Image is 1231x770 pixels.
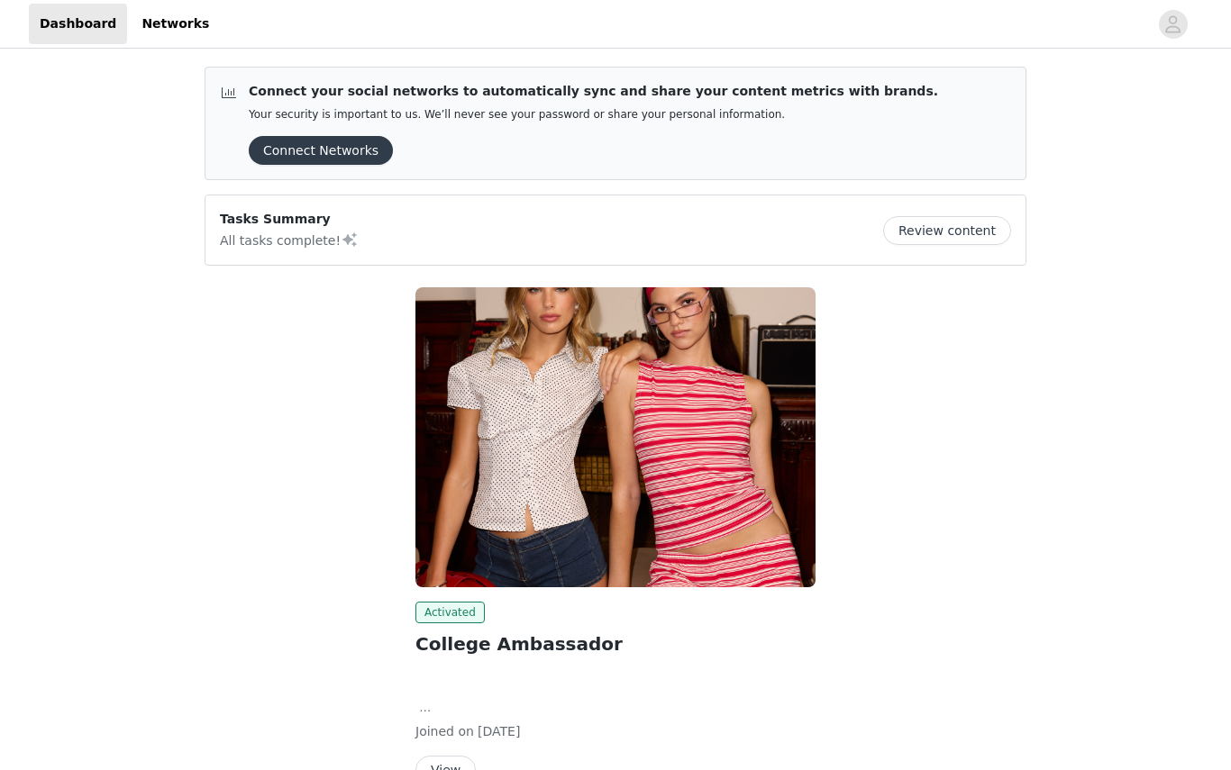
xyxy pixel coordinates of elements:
span: Activated [415,602,485,623]
p: All tasks complete! [220,229,359,250]
img: Edikted [415,287,816,587]
div: avatar [1164,10,1181,39]
button: Review content [883,216,1011,245]
p: Your security is important to us. We’ll never see your password or share your personal information. [249,108,938,122]
a: Networks [131,4,220,44]
span: [DATE] [478,724,520,738]
h2: College Ambassador [415,630,816,657]
p: Tasks Summary [220,210,359,229]
p: Connect your social networks to automatically sync and share your content metrics with brands. [249,82,938,101]
button: Connect Networks [249,136,393,165]
a: Dashboard [29,4,127,44]
span: Joined on [415,724,474,738]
